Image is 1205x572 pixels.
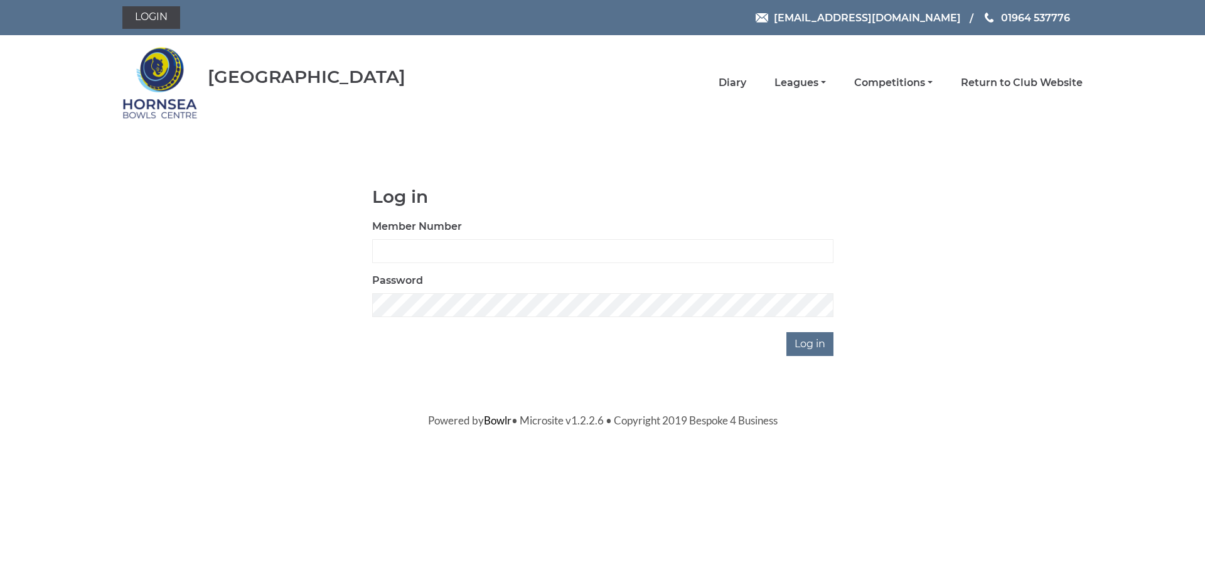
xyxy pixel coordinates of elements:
[1001,11,1070,23] span: 01964 537776
[854,76,933,90] a: Competitions
[774,11,961,23] span: [EMAIL_ADDRESS][DOMAIN_NAME]
[372,219,462,234] label: Member Number
[786,332,833,356] input: Log in
[122,6,180,29] a: Login
[484,414,511,427] a: Bowlr
[774,76,826,90] a: Leagues
[372,273,423,288] label: Password
[985,13,993,23] img: Phone us
[719,76,746,90] a: Diary
[756,10,961,26] a: Email [EMAIL_ADDRESS][DOMAIN_NAME]
[756,13,768,23] img: Email
[372,187,833,207] h1: Log in
[122,39,198,127] img: Hornsea Bowls Centre
[961,76,1083,90] a: Return to Club Website
[428,414,778,427] span: Powered by • Microsite v1.2.2.6 • Copyright 2019 Bespoke 4 Business
[208,67,405,87] div: [GEOGRAPHIC_DATA]
[983,10,1070,26] a: Phone us 01964 537776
